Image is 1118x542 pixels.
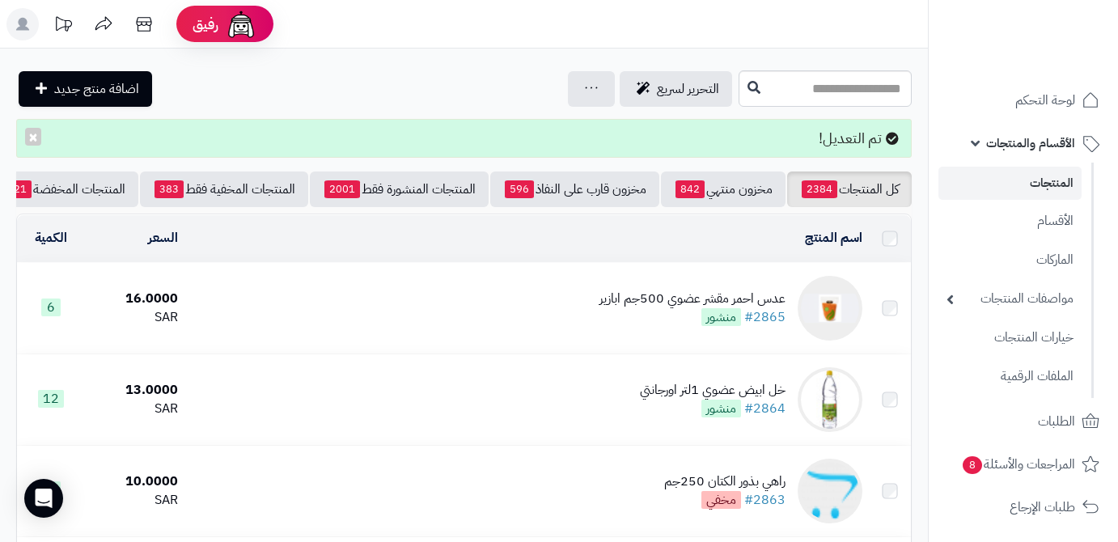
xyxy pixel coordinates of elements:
a: الكمية [35,228,67,248]
div: 16.0000 [92,290,178,308]
a: المراجعات والأسئلة8 [938,445,1108,484]
img: راهي بذور الكتان 250جم [798,459,862,523]
a: اسم المنتج [805,228,862,248]
span: التحرير لسريع [657,79,719,99]
a: تحديثات المنصة [43,8,83,44]
span: لوحة التحكم [1015,89,1075,112]
a: المنتجات المنشورة فقط2001 [310,171,489,207]
a: الماركات [938,243,1082,277]
div: SAR [92,400,178,418]
div: 10.0000 [92,472,178,491]
a: مخزون منتهي842 [661,171,786,207]
div: عدس احمر مقشر عضوي 500جم ابازير [599,290,786,308]
span: اضافة منتج جديد [54,79,139,99]
a: لوحة التحكم [938,81,1108,120]
div: تم التعديل! [16,119,912,158]
a: #2863 [744,490,786,510]
span: 2001 [324,180,360,198]
span: المراجعات والأسئلة [961,453,1075,476]
span: مخفي [701,491,741,509]
span: 842 [675,180,705,198]
span: 8 [963,456,982,474]
a: #2865 [744,307,786,327]
a: مخزون قارب على النفاذ596 [490,171,659,207]
span: 12 [38,390,64,408]
a: التحرير لسريع [620,71,732,107]
a: السعر [148,228,178,248]
span: 6 [41,299,61,316]
span: 383 [155,180,184,198]
div: SAR [92,491,178,510]
a: مواصفات المنتجات [938,282,1082,316]
a: كل المنتجات2384 [787,171,912,207]
span: الأقسام والمنتجات [986,132,1075,155]
button: × [25,128,41,146]
span: 2384 [802,180,837,198]
div: Open Intercom Messenger [24,479,63,518]
img: عدس احمر مقشر عضوي 500جم ابازير [798,276,862,341]
a: الملفات الرقمية [938,359,1082,394]
div: SAR [92,308,178,327]
a: خيارات المنتجات [938,320,1082,355]
img: ai-face.png [225,8,257,40]
span: 596 [505,180,534,198]
img: logo-2.png [1008,45,1103,79]
a: طلبات الإرجاع [938,488,1108,527]
span: طلبات الإرجاع [1010,496,1075,519]
a: #2864 [744,399,786,418]
div: خل ابيض عضوي 1لتر اورجانتي [640,381,786,400]
a: المنتجات [938,167,1082,200]
a: اضافة منتج جديد [19,71,152,107]
span: رفيق [193,15,218,34]
div: راهي بذور الكتان 250جم [664,472,786,491]
a: الطلبات [938,402,1108,441]
span: منشور [701,400,741,417]
a: الأقسام [938,204,1082,239]
a: المنتجات المخفية فقط383 [140,171,308,207]
span: منشور [701,308,741,326]
img: خل ابيض عضوي 1لتر اورجانتي [798,367,862,432]
span: الطلبات [1038,410,1075,433]
span: 21 [9,180,32,198]
div: 13.0000 [92,381,178,400]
